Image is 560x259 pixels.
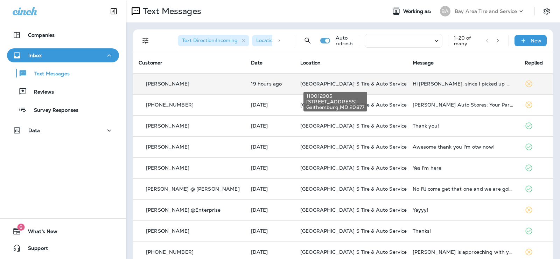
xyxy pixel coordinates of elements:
[139,34,153,48] button: Filters
[256,37,382,43] span: Location : [GEOGRAPHIC_DATA] S Tire & Auto Service
[21,229,57,237] span: What's New
[27,107,78,114] p: Survey Responses
[413,186,514,192] div: No I'll come get that one and we are going to get it done once the truck come back
[300,207,407,213] span: [GEOGRAPHIC_DATA] S Tire & Auto Service
[146,228,189,234] p: [PERSON_NAME]
[300,123,407,129] span: [GEOGRAPHIC_DATA] S Tire & Auto Service
[413,123,514,129] div: Thank you!
[7,48,119,62] button: Inbox
[300,81,407,87] span: [GEOGRAPHIC_DATA] S Tire & Auto Service
[300,102,407,108] span: [GEOGRAPHIC_DATA] S Tire & Auto Service
[251,123,289,129] p: Oct 10, 2025 10:33 AM
[251,60,263,66] span: Date
[413,228,514,234] div: Thanks!
[413,207,514,213] div: Yayyy!
[146,144,189,150] p: [PERSON_NAME]
[146,123,189,129] p: [PERSON_NAME]
[146,102,194,108] p: [PHONE_NUMBER]
[17,224,24,231] span: 6
[413,249,514,255] div: Farzad is approaching with your order from 1-800 Radiator. Your Dasher will hand the order to you.
[454,35,480,46] div: 1 - 20 of many
[182,37,238,43] span: Text Direction : Incoming
[306,99,364,104] span: [STREET_ADDRESS]
[251,186,289,192] p: Oct 8, 2025 09:30 AM
[251,102,289,108] p: Oct 12, 2025 12:00 AM
[146,81,189,87] p: [PERSON_NAME]
[251,81,289,87] p: Oct 12, 2025 03:00 PM
[251,207,289,213] p: Oct 6, 2025 02:05 PM
[300,144,407,150] span: [GEOGRAPHIC_DATA] S Tire & Auto Service
[455,8,517,14] p: Bay Area Tire and Service
[146,186,240,192] p: [PERSON_NAME] @ [PERSON_NAME]
[440,6,450,16] div: BA
[140,6,201,16] p: Text Messages
[104,4,124,18] button: Collapse Sidebar
[300,249,407,255] span: [GEOGRAPHIC_DATA] S Tire & Auto Service
[7,102,119,117] button: Survey Responses
[525,60,543,66] span: Replied
[7,123,119,137] button: Data
[251,165,289,171] p: Oct 8, 2025 11:09 AM
[251,228,289,234] p: Oct 4, 2025 10:18 AM
[336,35,353,46] p: Auto refresh
[300,165,407,171] span: [GEOGRAPHIC_DATA] S Tire & Auto Service
[306,93,364,99] span: 110012905
[413,102,514,108] div: Sheehy Auto Stores: Your Part(s) have arrived. Contact us for more information Inv 612202 SHEEHY ...
[139,60,162,66] span: Customer
[28,32,55,38] p: Companies
[251,144,289,150] p: Oct 9, 2025 04:03 PM
[252,35,378,46] div: Location:[GEOGRAPHIC_DATA] S Tire & Auto Service
[403,8,433,14] span: Working as:
[146,165,189,171] p: [PERSON_NAME]
[21,245,48,254] span: Support
[531,38,541,43] p: New
[413,144,514,150] div: Awesome thank you I'm otw now!
[7,84,119,99] button: Reviews
[306,104,364,110] span: Gaithersburg , MD 20877
[7,66,119,81] button: Text Messages
[300,186,407,192] span: [GEOGRAPHIC_DATA] S Tire & Auto Service
[300,60,321,66] span: Location
[301,34,315,48] button: Search Messages
[251,249,289,255] p: Oct 4, 2025 09:58 AM
[7,28,119,42] button: Companies
[146,207,221,213] p: [PERSON_NAME] @Enterprise
[300,228,407,234] span: [GEOGRAPHIC_DATA] S Tire & Auto Service
[27,71,70,77] p: Text Messages
[27,89,54,96] p: Reviews
[28,53,42,58] p: Inbox
[28,128,40,133] p: Data
[178,35,249,46] div: Text Direction:Incoming
[540,5,553,18] button: Settings
[7,241,119,255] button: Support
[413,165,514,171] div: Yes I'm here
[7,224,119,238] button: 6What's New
[413,81,514,87] div: Hi Rick, since I picked up my car last Wednesday, there's been this whirling sound that sounds li...
[413,60,434,66] span: Message
[146,249,194,255] p: [PHONE_NUMBER]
